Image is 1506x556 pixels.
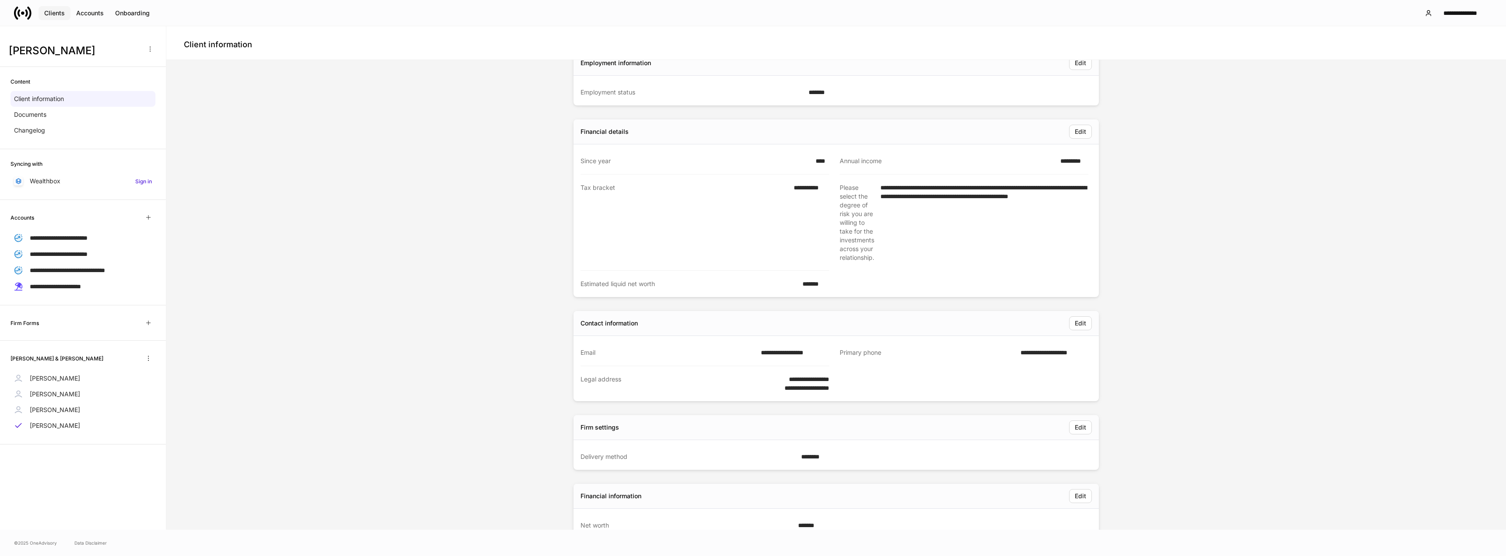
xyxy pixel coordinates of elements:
[581,127,629,136] div: Financial details
[11,402,155,418] a: [PERSON_NAME]
[1075,127,1086,136] div: Edit
[115,9,150,17] div: Onboarding
[1069,316,1092,330] button: Edit
[30,421,80,430] p: [PERSON_NAME]
[840,183,875,262] div: Please select the degree of risk you are willing to take for the investments across your relation...
[840,348,1015,357] div: Primary phone
[184,39,252,50] h4: Client information
[14,126,45,135] p: Changelog
[581,319,638,328] div: Contact information
[11,91,155,107] a: Client information
[11,319,39,327] h6: Firm Forms
[30,177,60,185] p: Wealthbox
[11,213,34,222] h6: Accounts
[11,354,103,363] h6: [PERSON_NAME] & [PERSON_NAME]
[581,492,641,500] div: Financial information
[581,452,796,461] div: Delivery method
[11,160,42,168] h6: Syncing with
[30,406,80,414] p: [PERSON_NAME]
[581,59,651,67] div: Employment information
[581,375,765,392] div: Legal address
[1075,423,1086,432] div: Edit
[109,6,155,20] button: Onboarding
[9,44,140,58] h3: [PERSON_NAME]
[39,6,70,20] button: Clients
[581,88,803,97] div: Employment status
[30,374,80,383] p: [PERSON_NAME]
[14,94,64,103] p: Client information
[135,177,152,185] h6: Sign in
[1075,59,1086,67] div: Edit
[1075,319,1086,328] div: Edit
[11,371,155,386] a: [PERSON_NAME]
[11,77,30,86] h6: Content
[11,386,155,402] a: [PERSON_NAME]
[1069,125,1092,139] button: Edit
[581,348,756,357] div: Email
[1075,492,1086,500] div: Edit
[1069,420,1092,434] button: Edit
[1069,56,1092,70] button: Edit
[581,521,793,530] div: Net worth
[581,280,797,288] div: Estimated liquid net worth
[11,418,155,434] a: [PERSON_NAME]
[44,9,65,17] div: Clients
[581,183,788,262] div: Tax bracket
[30,390,80,399] p: [PERSON_NAME]
[581,423,619,432] div: Firm settings
[14,539,57,546] span: © 2025 OneAdvisory
[70,6,109,20] button: Accounts
[14,110,46,119] p: Documents
[11,107,155,122] a: Documents
[11,122,155,138] a: Changelog
[76,9,104,17] div: Accounts
[840,157,1055,165] div: Annual income
[1069,489,1092,503] button: Edit
[581,157,810,165] div: Since year
[74,539,107,546] a: Data Disclaimer
[11,173,155,189] a: WealthboxSign in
